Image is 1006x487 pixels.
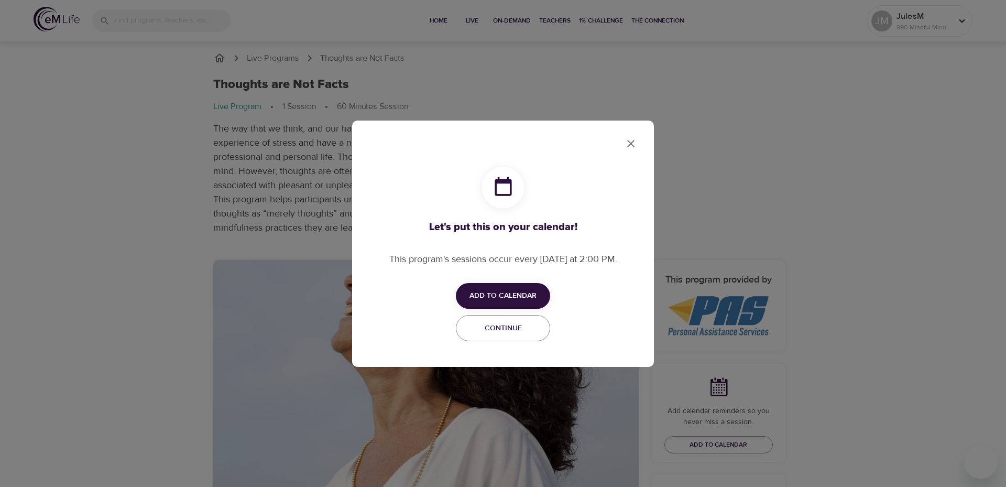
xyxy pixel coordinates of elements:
[463,322,543,335] span: Continue
[389,252,617,266] p: This program's sessions occur every [DATE] at 2:00 PM.
[456,283,550,309] button: Add to Calendar
[469,289,537,302] span: Add to Calendar
[618,131,643,156] button: close
[389,221,617,233] h3: Let's put this on your calendar!
[456,315,550,342] button: Continue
